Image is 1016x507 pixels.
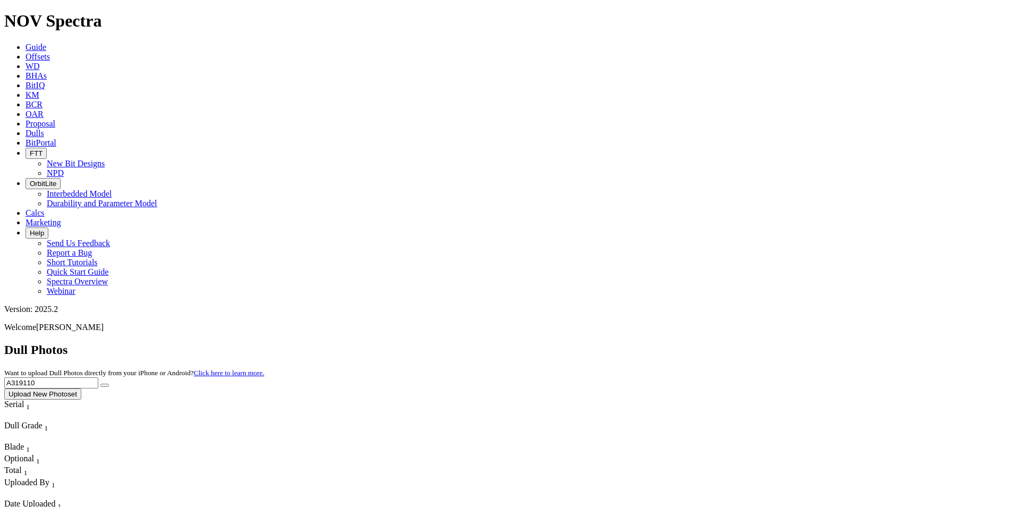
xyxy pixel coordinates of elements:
div: Sort None [4,466,41,477]
a: BitPortal [26,138,56,147]
span: Help [30,229,44,237]
span: Sort None [24,466,28,475]
small: Want to upload Dull Photos directly from your iPhone or Android? [4,369,264,377]
button: FTT [26,148,47,159]
a: Short Tutorials [47,258,98,267]
span: Sort None [52,478,55,487]
span: Uploaded By [4,478,49,487]
div: Sort None [4,400,49,421]
sub: 1 [24,469,28,477]
a: KM [26,90,39,99]
a: Click here to learn more. [194,369,265,377]
a: Durability and Parameter Model [47,199,157,208]
sub: 1 [52,481,55,489]
a: Send Us Feedback [47,239,110,248]
span: Sort None [36,454,40,463]
span: Sort None [26,400,30,409]
a: Report a Bug [47,248,92,257]
h2: Dull Photos [4,343,1012,357]
span: Serial [4,400,24,409]
div: Version: 2025.2 [4,305,1012,314]
a: Dulls [26,129,44,138]
span: Dull Grade [4,421,43,430]
a: Calcs [26,208,45,217]
a: Offsets [26,52,50,61]
a: BCR [26,100,43,109]
a: OAR [26,109,44,119]
p: Welcome [4,323,1012,332]
div: Column Menu [4,411,49,421]
div: Sort None [4,442,41,454]
a: Interbedded Model [47,189,112,198]
a: Marketing [26,218,61,227]
button: Help [26,227,48,239]
a: Spectra Overview [47,277,108,286]
a: WD [26,62,40,71]
a: Proposal [26,119,55,128]
span: OrbitLite [30,180,56,188]
span: Sort None [45,421,48,430]
sub: 1 [36,457,40,465]
span: FTT [30,149,43,157]
span: Total [4,466,22,475]
div: Column Menu [4,433,79,442]
sub: 1 [26,445,30,453]
div: Uploaded By Sort None [4,478,104,489]
div: Sort None [4,478,104,499]
div: Optional Sort None [4,454,41,466]
a: NPD [47,168,64,178]
a: BHAs [26,71,47,80]
button: Upload New Photoset [4,388,81,400]
div: Serial Sort None [4,400,49,411]
h1: NOV Spectra [4,11,1012,31]
div: Column Menu [4,489,104,499]
a: Guide [26,43,46,52]
a: Quick Start Guide [47,267,108,276]
div: Blade Sort None [4,442,41,454]
div: Total Sort None [4,466,41,477]
div: Sort None [4,454,41,466]
span: Optional [4,454,34,463]
span: Blade [4,442,24,451]
a: BitIQ [26,81,45,90]
a: Webinar [47,286,75,295]
button: OrbitLite [26,178,61,189]
input: Search Serial Number [4,377,98,388]
span: [PERSON_NAME] [36,323,104,332]
div: Sort None [4,421,79,442]
div: Dull Grade Sort None [4,421,79,433]
sub: 1 [26,403,30,411]
sub: 1 [45,424,48,432]
span: Sort None [26,442,30,451]
a: New Bit Designs [47,159,105,168]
